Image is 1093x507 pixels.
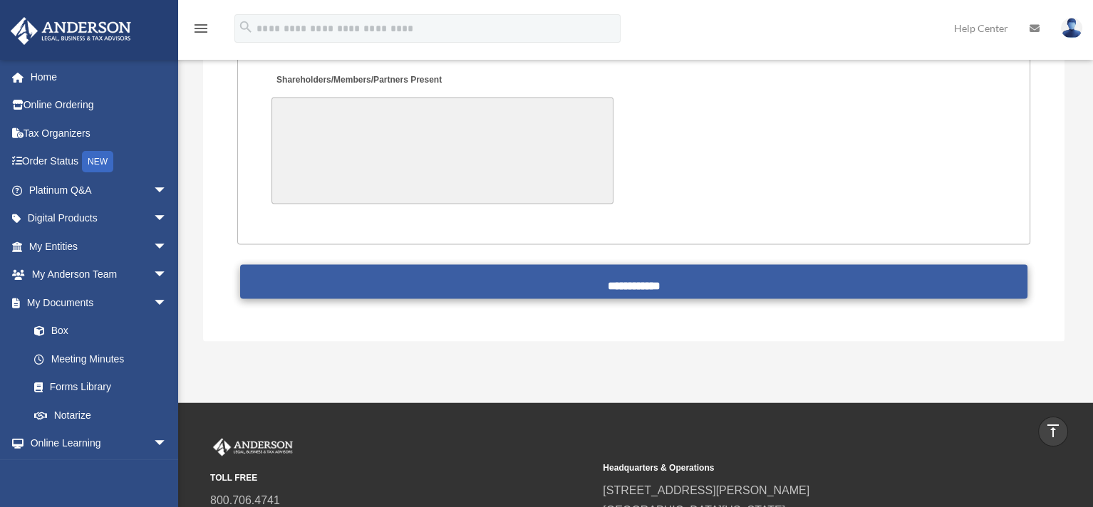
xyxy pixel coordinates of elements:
span: arrow_drop_down [153,232,182,261]
i: vertical_align_top [1045,422,1062,439]
a: [STREET_ADDRESS][PERSON_NAME] [603,484,809,496]
span: arrow_drop_down [153,288,182,318]
span: arrow_drop_down [153,429,182,459]
a: My Documentsarrow_drop_down [10,288,189,317]
span: arrow_drop_down [153,176,182,205]
img: Anderson Advisors Platinum Portal [6,17,135,45]
i: menu [192,20,209,37]
a: Notarize [20,401,189,429]
img: Anderson Advisors Platinum Portal [210,438,296,456]
a: Billingarrow_drop_down [10,457,189,486]
a: My Anderson Teamarrow_drop_down [10,261,189,289]
a: Forms Library [20,373,189,402]
i: search [238,19,254,35]
span: arrow_drop_down [153,261,182,290]
a: Home [10,63,189,91]
img: User Pic [1061,18,1082,38]
label: Shareholders/Members/Partners Present [271,71,445,90]
a: Online Ordering [10,91,189,120]
span: arrow_drop_down [153,204,182,234]
a: Platinum Q&Aarrow_drop_down [10,176,189,204]
a: Box [20,317,189,345]
a: vertical_align_top [1038,417,1068,446]
span: arrow_drop_down [153,457,182,486]
a: Digital Productsarrow_drop_down [10,204,189,233]
a: Meeting Minutes [20,345,182,373]
a: My Entitiesarrow_drop_down [10,232,189,261]
a: menu [192,25,209,37]
a: Order StatusNEW [10,147,189,177]
a: 800.706.4741 [210,494,280,506]
a: Online Learningarrow_drop_down [10,429,189,458]
small: TOLL FREE [210,471,593,486]
small: Headquarters & Operations [603,461,985,476]
div: NEW [82,151,113,172]
a: Tax Organizers [10,119,189,147]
